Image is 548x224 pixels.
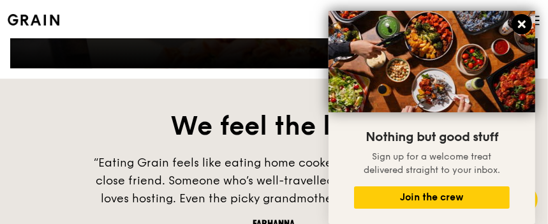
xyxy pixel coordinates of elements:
[8,14,59,26] img: Grain
[354,186,510,209] button: Join the crew
[364,151,500,175] span: Sign up for a welcome treat delivered straight to your inbox.
[83,154,466,207] div: “Eating Grain feels like eating home cooked food prepared by a close friend. Someone who’s well-t...
[366,130,498,145] span: Nothing but good stuff
[329,11,535,112] img: DSC07876-Edit02-Large.jpeg
[512,14,532,34] button: Close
